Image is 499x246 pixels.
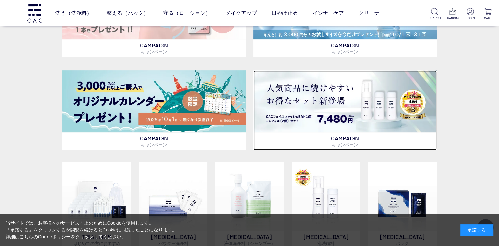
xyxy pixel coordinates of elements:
p: RANKING [447,16,458,21]
a: 整える（パック） [106,4,148,22]
img: 泡洗顔料 [292,162,360,231]
span: キャンペーン [332,142,358,147]
img: トライアルセット [62,162,131,231]
a: 守る（ローション） [163,4,210,22]
a: カレンダープレゼント カレンダープレゼント CAMPAIGNキャンペーン [62,70,246,150]
img: logo [26,4,43,22]
p: CART [482,16,494,21]
p: CAMPAIGN [62,132,246,150]
a: インナーケア [312,4,344,22]
span: キャンペーン [332,49,358,54]
div: 承諾する [460,224,493,236]
a: フェイスウォッシュ＋レフィル2個セット フェイスウォッシュ＋レフィル2個セット CAMPAIGNキャンペーン [253,70,437,150]
p: CAMPAIGN [253,132,437,150]
p: CAMPAIGN [62,39,246,57]
div: 当サイトでは、お客様へのサービス向上のためにCookieを使用します。 「承諾する」をクリックするか閲覧を続けるとCookieに同意したことになります。 詳細はこちらの をクリックしてください。 [6,220,177,240]
a: CART [482,8,494,21]
img: フェイスウォッシュ＋レフィル2個セット [253,70,437,133]
p: LOGIN [464,16,476,21]
a: Cookieポリシー [38,234,71,239]
a: メイクアップ [225,4,257,22]
a: 日やけ止め [271,4,297,22]
span: キャンペーン [141,49,167,54]
a: クリーナー [358,4,385,22]
a: LOGIN [464,8,476,21]
span: キャンペーン [141,142,167,147]
a: RANKING [447,8,458,21]
img: カレンダープレゼント [62,70,246,133]
p: SEARCH [429,16,440,21]
a: SEARCH [429,8,440,21]
a: 洗う（洗浄料） [55,4,92,22]
p: CAMPAIGN [253,39,437,57]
